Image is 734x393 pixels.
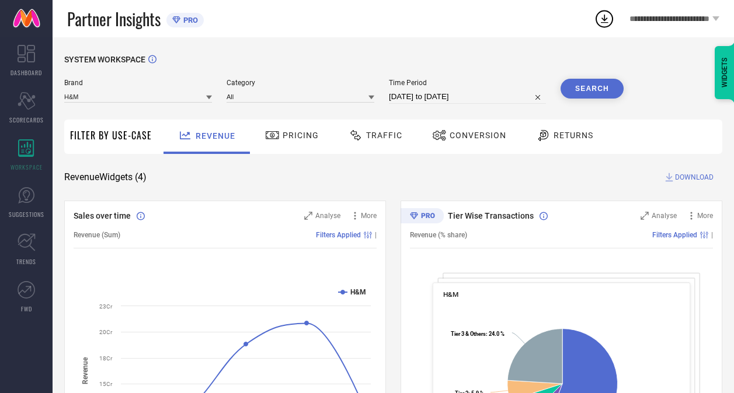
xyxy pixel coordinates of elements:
svg: Zoom [304,212,312,220]
span: Filter By Use-Case [70,128,152,142]
span: TRENDS [16,257,36,266]
input: Select time period [389,90,546,104]
span: WORKSPACE [11,163,43,171]
span: Revenue (% share) [410,231,467,239]
span: Time Period [389,79,546,87]
span: Category [227,79,374,87]
span: Traffic [366,131,402,140]
tspan: Tier 3 & Others [451,331,486,337]
button: Search [561,79,624,99]
span: Analyse [652,212,677,220]
span: | [375,231,377,239]
span: PRO [180,16,198,24]
span: H&M [443,290,458,299]
span: Pricing [283,131,319,140]
div: Premium [401,208,444,226]
span: More [697,212,713,220]
span: Conversion [450,131,506,140]
span: More [361,212,377,220]
span: SCORECARDS [9,115,44,124]
span: Filters Applied [652,231,697,239]
span: SYSTEM WORKSPACE [64,55,145,64]
text: H&M [350,288,366,296]
span: | [711,231,713,239]
span: Revenue Widgets ( 4 ) [64,171,147,183]
text: 23Cr [99,303,113,310]
span: Analyse [315,212,340,220]
span: FWD [21,304,32,313]
div: Open download list [594,8,615,29]
span: DASHBOARD [11,68,42,77]
span: Sales over time [74,211,131,220]
span: Revenue [196,131,235,141]
span: SUGGESTIONS [9,210,44,219]
span: Brand [64,79,212,87]
span: Partner Insights [67,7,161,31]
text: 20Cr [99,329,113,335]
text: 18Cr [99,355,113,362]
text: 15Cr [99,381,113,387]
text: : 24.0 % [451,331,505,337]
tspan: Revenue [81,357,89,384]
span: Filters Applied [316,231,361,239]
span: Revenue (Sum) [74,231,120,239]
span: Returns [554,131,593,140]
span: Tier Wise Transactions [448,211,534,220]
svg: Zoom [641,212,649,220]
span: DOWNLOAD [675,171,714,183]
